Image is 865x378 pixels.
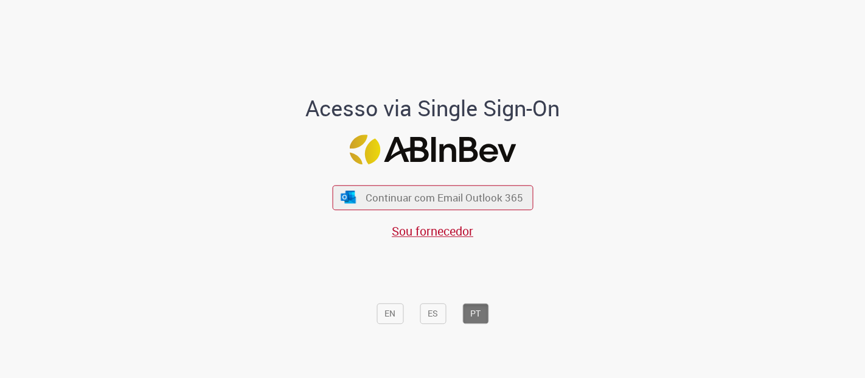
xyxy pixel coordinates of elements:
button: EN [377,303,403,324]
img: ícone Azure/Microsoft 360 [340,191,357,203]
img: Logo ABInBev [349,135,516,165]
button: ES [420,303,446,324]
a: Sou fornecedor [392,223,473,239]
button: PT [462,303,488,324]
h1: Acesso via Single Sign-On [264,96,602,121]
span: Continuar com Email Outlook 365 [366,191,523,205]
button: ícone Azure/Microsoft 360 Continuar com Email Outlook 365 [332,185,533,210]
